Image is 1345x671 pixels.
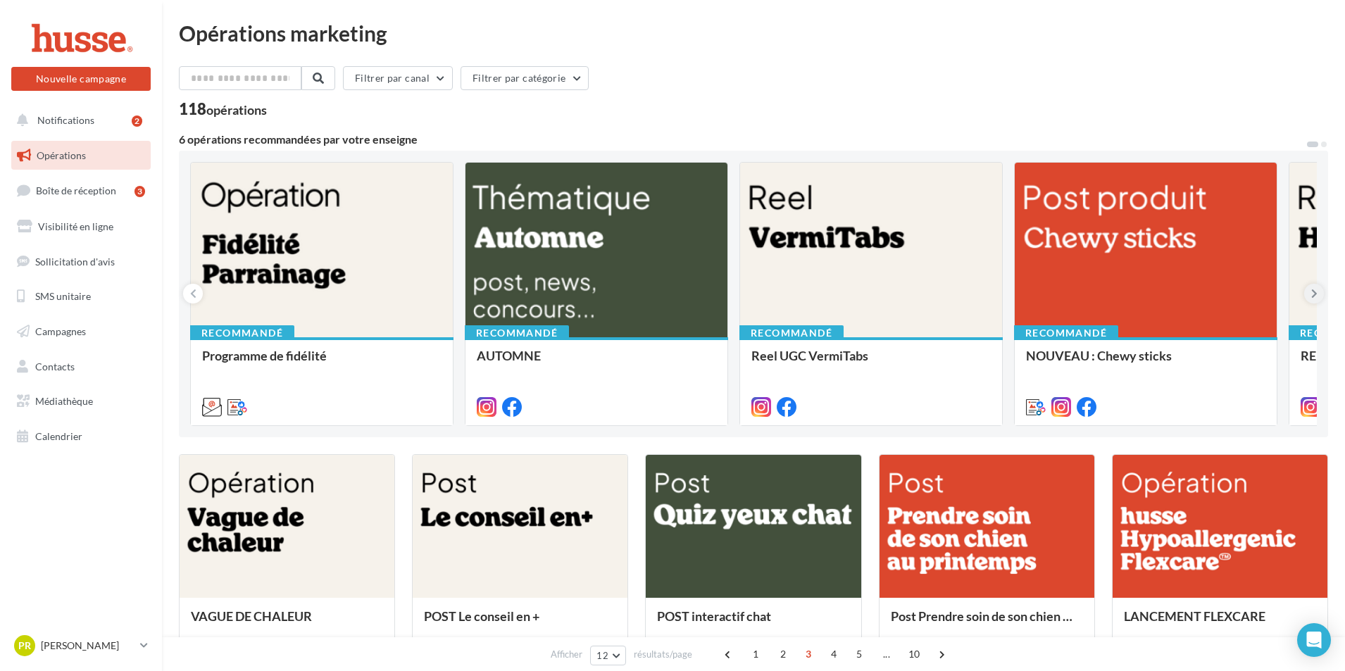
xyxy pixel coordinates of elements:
span: Médiathèque [35,395,93,407]
div: POST interactif chat [657,609,849,637]
div: Open Intercom Messenger [1297,623,1331,657]
a: Visibilité en ligne [8,212,154,242]
div: Recommandé [190,325,294,341]
div: VAGUE DE CHALEUR [191,609,383,637]
span: Boîte de réception [36,184,116,196]
a: Boîte de réception3 [8,175,154,206]
span: Contacts [35,360,75,372]
span: Sollicitation d'avis [35,255,115,267]
a: SMS unitaire [8,282,154,311]
span: 5 [848,643,870,665]
div: NOUVEAU : Chewy sticks [1026,349,1265,377]
span: SMS unitaire [35,290,91,302]
div: opérations [206,104,267,116]
button: Filtrer par canal [343,66,453,90]
div: Recommandé [1014,325,1118,341]
div: Programme de fidélité [202,349,442,377]
button: Notifications 2 [8,106,148,135]
span: Opérations [37,149,86,161]
span: PR [18,639,31,653]
div: 2 [132,115,142,127]
span: Campagnes [35,325,86,337]
span: 12 [596,650,608,661]
div: LANCEMENT FLEXCARE [1124,609,1316,637]
a: Calendrier [8,422,154,451]
div: Opérations marketing [179,23,1328,44]
span: ... [875,643,898,665]
a: Opérations [8,141,154,170]
a: Médiathèque [8,387,154,416]
span: 3 [797,643,820,665]
div: AUTOMNE [477,349,716,377]
span: 4 [822,643,845,665]
span: Calendrier [35,430,82,442]
div: 118 [179,101,267,117]
div: Recommandé [465,325,569,341]
p: [PERSON_NAME] [41,639,134,653]
div: Reel UGC VermiTabs [751,349,991,377]
a: Contacts [8,352,154,382]
button: Filtrer par catégorie [461,66,589,90]
a: Campagnes [8,317,154,346]
a: PR [PERSON_NAME] [11,632,151,659]
span: 1 [744,643,767,665]
div: Post Prendre soin de son chien au printemps [891,609,1083,637]
div: POST Le conseil en + [424,609,616,637]
span: Notifications [37,114,94,126]
span: Visibilité en ligne [38,220,113,232]
button: 12 [590,646,626,665]
button: Nouvelle campagne [11,67,151,91]
div: 3 [134,186,145,197]
div: Recommandé [739,325,844,341]
div: 6 opérations recommandées par votre enseigne [179,134,1306,145]
span: 10 [903,643,926,665]
span: résultats/page [634,648,692,661]
span: Afficher [551,648,582,661]
a: Sollicitation d'avis [8,247,154,277]
span: 2 [772,643,794,665]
